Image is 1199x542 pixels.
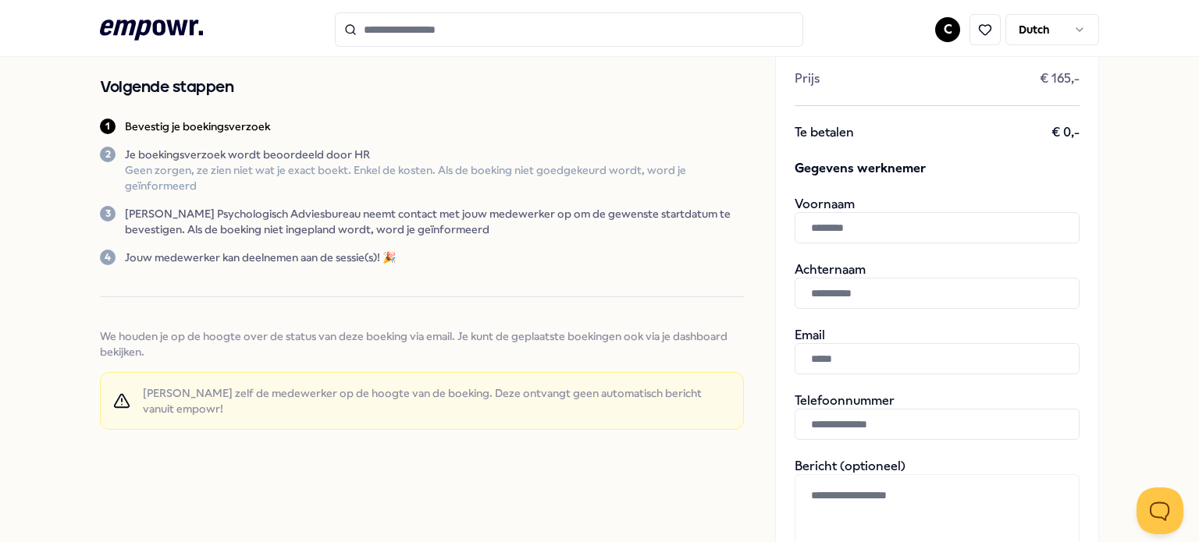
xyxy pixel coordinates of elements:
[125,162,744,193] p: Geen zorgen, ze zien niet wat je exact boekt. Enkel de kosten. Als de boeking niet goedgekeurd wo...
[1040,71,1080,87] span: € 165,-
[795,328,1080,374] div: Email
[335,12,803,47] input: Search for products, categories or subcategories
[100,75,744,100] h2: Volgende stappen
[100,119,116,134] div: 1
[143,385,731,416] span: [PERSON_NAME] zelf de medewerker op de hoogte van de boeking. Deze ontvangt geen automatisch beri...
[125,206,744,237] p: [PERSON_NAME] Psychologisch Adviesbureau neemt contact met jouw medewerker op om de gewenste star...
[795,159,1080,178] span: Gegevens werknemer
[100,147,116,162] div: 2
[1137,487,1183,534] iframe: Help Scout Beacon - Open
[100,250,116,265] div: 4
[100,328,744,360] span: We houden je op de hoogte over de status van deze boeking via email. Je kunt de geplaatste boekin...
[795,393,1080,440] div: Telefoonnummer
[795,262,1080,309] div: Achternaam
[125,147,744,162] p: Je boekingsverzoek wordt beoordeeld door HR
[795,71,820,87] span: Prijs
[795,125,854,140] span: Te betalen
[125,250,396,265] p: Jouw medewerker kan deelnemen aan de sessie(s)! 🎉
[935,17,960,42] button: C
[125,119,270,134] p: Bevestig je boekingsverzoek
[1051,125,1080,140] span: € 0,-
[795,197,1080,243] div: Voornaam
[100,206,116,221] div: 3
